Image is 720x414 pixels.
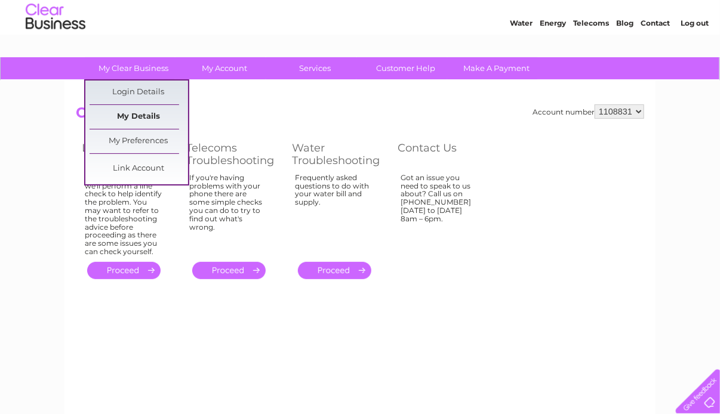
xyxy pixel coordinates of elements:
[298,262,371,279] a: .
[641,51,670,60] a: Contact
[90,157,188,181] a: Link Account
[176,57,274,79] a: My Account
[192,262,266,279] a: .
[295,174,374,251] div: Frequently asked questions to do with your water bill and supply.
[85,57,183,79] a: My Clear Business
[76,104,644,127] h2: Customer Help
[87,262,161,279] a: .
[357,57,456,79] a: Customer Help
[189,174,268,251] div: If you're having problems with your phone there are some simple checks you can do to try to find ...
[79,7,643,58] div: Clear Business is a trading name of Verastar Limited (registered in [GEOGRAPHIC_DATA] No. 3667643...
[540,51,566,60] a: Energy
[90,81,188,104] a: Login Details
[533,104,644,119] div: Account number
[681,51,709,60] a: Log out
[495,6,577,21] a: 0333 014 3131
[76,138,180,170] th: Log Fault
[25,31,86,67] img: logo.png
[286,138,392,170] th: Water Troubleshooting
[616,51,633,60] a: Blog
[448,57,546,79] a: Make A Payment
[180,138,286,170] th: Telecoms Troubleshooting
[573,51,609,60] a: Telecoms
[266,57,365,79] a: Services
[90,129,188,153] a: My Preferences
[85,174,162,256] div: In order to log a fault we'll perform a line check to help identify the problem. You may want to ...
[90,105,188,129] a: My Details
[392,138,496,170] th: Contact Us
[401,174,478,251] div: Got an issue you need to speak to us about? Call us on [PHONE_NUMBER] [DATE] to [DATE] 8am – 6pm.
[510,51,533,60] a: Water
